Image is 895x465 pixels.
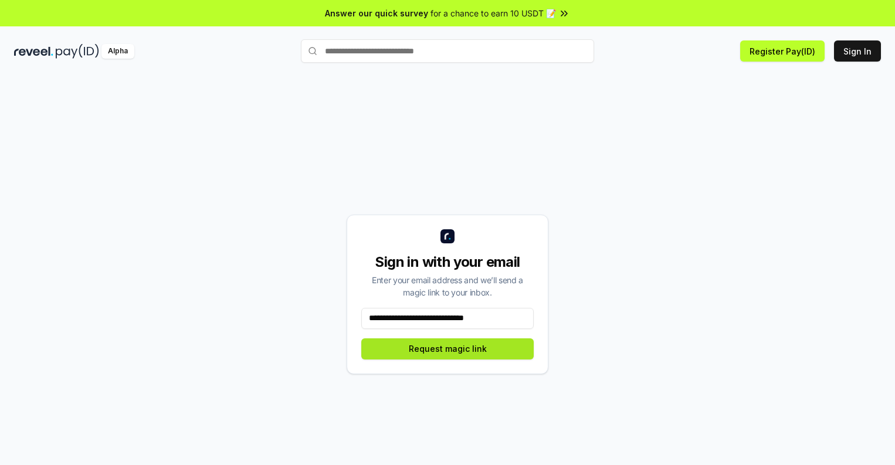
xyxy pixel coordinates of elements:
img: reveel_dark [14,44,53,59]
span: for a chance to earn 10 USDT 📝 [430,7,556,19]
img: logo_small [440,229,455,243]
span: Answer our quick survey [325,7,428,19]
button: Register Pay(ID) [740,40,825,62]
button: Sign In [834,40,881,62]
div: Alpha [101,44,134,59]
button: Request magic link [361,338,534,359]
img: pay_id [56,44,99,59]
div: Sign in with your email [361,253,534,271]
div: Enter your email address and we’ll send a magic link to your inbox. [361,274,534,298]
